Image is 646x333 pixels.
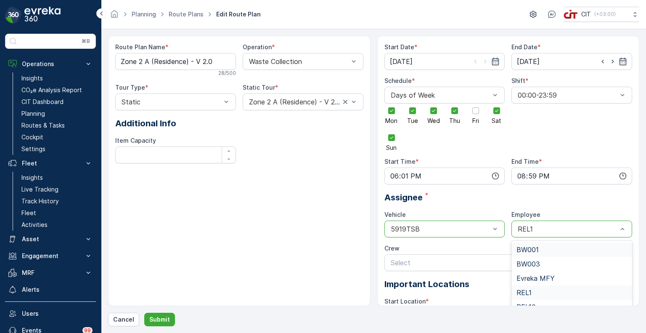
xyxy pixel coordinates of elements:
label: Static Tour [243,84,275,91]
a: Insights [18,172,96,184]
a: Planning [18,108,96,120]
p: ( +03:00 ) [594,11,616,18]
p: Live Tracking [21,185,58,194]
p: Operations [22,60,79,68]
p: Submit [149,315,170,324]
button: Asset [5,231,96,248]
label: Shift [511,77,525,84]
a: Activities [18,219,96,231]
label: Start Location [384,298,426,305]
span: BW003 [516,260,540,268]
p: Track History [21,197,59,205]
img: cit-logo_pOk6rL0.png [564,10,578,19]
label: Operation [243,43,272,51]
p: Fleet [21,209,36,217]
p: Asset [22,235,79,243]
input: dd/mm/yyyy [511,53,632,70]
span: Wed [427,118,440,124]
p: Users [22,309,93,318]
a: Track History [18,195,96,207]
a: Insights [18,72,96,84]
a: Planning [132,11,156,18]
a: Fleet [18,207,96,219]
img: logo [5,7,22,24]
label: End Time [511,158,539,165]
a: Live Tracking [18,184,96,195]
button: MRF [5,264,96,281]
label: Tour Type [115,84,145,91]
p: Settings [21,145,45,153]
a: Users [5,305,96,322]
p: Select [391,258,618,268]
span: Sat [492,118,501,124]
span: Thu [449,118,460,124]
button: Engagement [5,248,96,264]
label: Route Plan Name [115,43,165,51]
span: Evreka MFY [516,274,555,282]
a: Cockpit [18,131,96,143]
p: Activities [21,221,48,229]
p: Fleet [22,159,79,168]
a: Route Plans [169,11,204,18]
img: logo_dark-DEwI_e13.png [24,7,61,24]
p: Cockpit [21,133,43,141]
p: Insights [21,74,43,83]
p: Routes & Tasks [21,121,65,130]
p: Engagement [22,252,79,260]
span: Tue [407,118,418,124]
p: MRF [22,269,79,277]
a: CIT Dashboard [18,96,96,108]
label: Schedule [384,77,412,84]
span: Edit Route Plan [214,10,262,19]
button: Cancel [108,313,139,326]
p: ⌘B [82,38,90,45]
a: Alerts [5,281,96,298]
span: Assignee [384,191,423,204]
button: CIT(+03:00) [564,7,639,22]
button: Operations [5,56,96,72]
span: Sun [386,145,397,151]
label: End Date [511,43,537,51]
a: Settings [18,143,96,155]
label: Crew [384,245,400,252]
p: Important Locations [384,278,633,290]
span: BW001 [516,246,539,253]
label: Employee [511,211,540,218]
p: CIT [581,10,591,19]
button: Submit [144,313,175,326]
label: Item Capacity [115,137,156,144]
button: Fleet [5,155,96,172]
a: CO₂e Analysis Report [18,84,96,96]
p: Alerts [22,285,93,294]
label: Start Time [384,158,416,165]
span: REL1 [516,289,532,296]
span: Fri [472,118,479,124]
input: dd/mm/yyyy [384,53,505,70]
p: 28 / 500 [218,70,236,77]
label: Vehicle [384,211,406,218]
span: REL10 [516,303,536,311]
p: Insights [21,173,43,182]
a: Homepage [110,13,119,20]
p: Planning [21,109,45,118]
span: Additional Info [115,117,176,130]
p: CO₂e Analysis Report [21,86,82,94]
span: Mon [385,118,397,124]
label: Start Date [384,43,414,51]
p: Cancel [113,315,134,324]
a: Routes & Tasks [18,120,96,131]
p: CIT Dashboard [21,98,64,106]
